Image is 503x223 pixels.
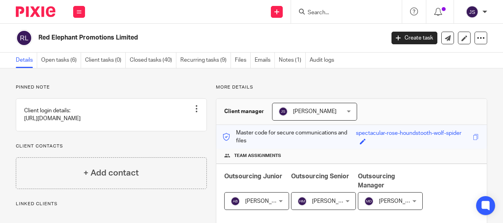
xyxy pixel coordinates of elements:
span: [PERSON_NAME] [379,198,422,204]
img: svg%3E [16,30,32,46]
img: Pixie [16,6,55,17]
a: Open tasks (6) [41,53,81,68]
h4: + Add contact [83,167,139,179]
a: Notes (1) [279,53,306,68]
h3: Client manager [224,108,264,115]
p: Master code for secure communications and files [222,129,356,145]
a: Recurring tasks (9) [180,53,231,68]
span: Outsourcing Junior [224,173,282,180]
a: Audit logs [310,53,338,68]
a: Files [235,53,251,68]
h2: Red Elephant Promotions Limited [38,34,311,42]
a: Closed tasks (40) [130,53,176,68]
img: svg%3E [364,197,374,206]
span: Outsourcing Senior [291,173,349,180]
div: spectacular-rose-houndstooth-wolf-spider [356,129,461,138]
input: Search [307,9,378,17]
p: Pinned note [16,84,207,91]
a: Emails [255,53,275,68]
img: svg%3E [278,107,288,116]
img: svg%3E [231,197,240,206]
span: [PERSON_NAME] [245,198,289,204]
img: svg%3E [297,197,307,206]
span: Team assignments [234,153,281,159]
a: Client tasks (0) [85,53,126,68]
span: [PERSON_NAME] [293,109,337,114]
span: Outsourcing Manager [358,173,395,189]
p: More details [216,84,487,91]
p: Linked clients [16,201,207,207]
a: Create task [391,32,437,44]
a: Details [16,53,37,68]
img: svg%3E [466,6,478,18]
p: Client contacts [16,143,207,149]
span: [PERSON_NAME] [312,198,356,204]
